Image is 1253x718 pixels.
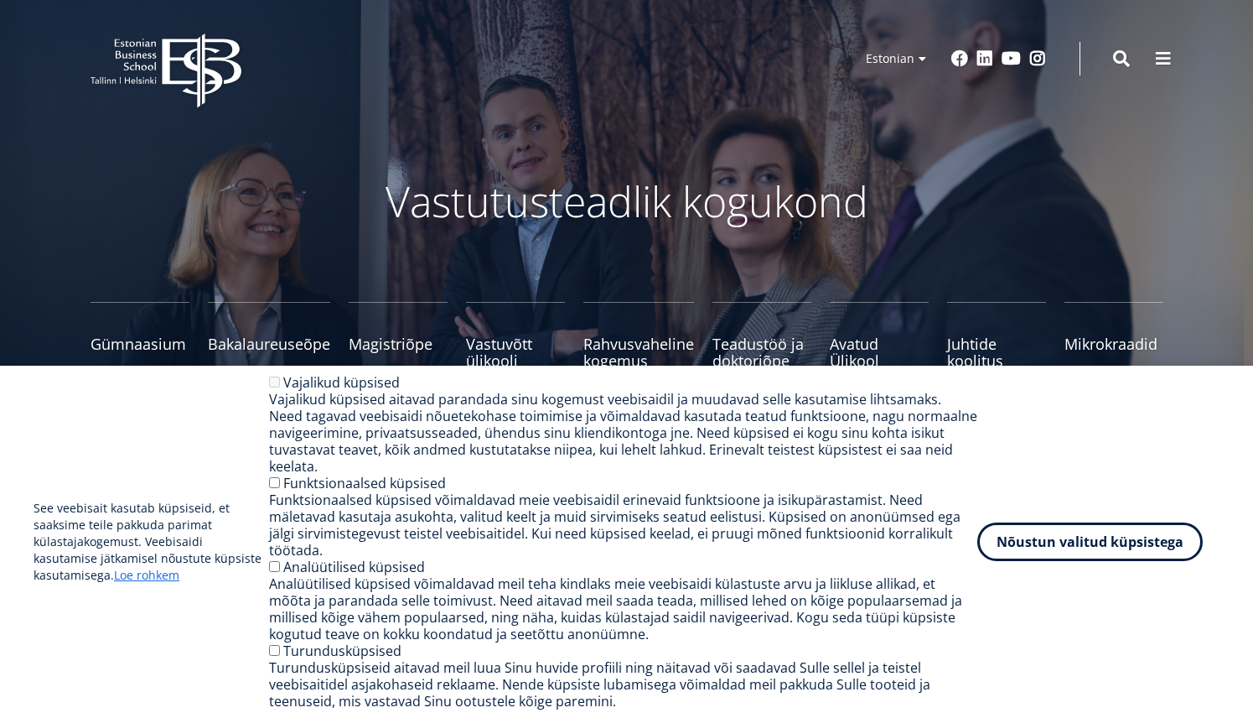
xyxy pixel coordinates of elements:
[283,558,425,576] label: Analüütilised küpsised
[1064,336,1163,352] span: Mikrokraadid
[947,336,1046,369] span: Juhtide koolitus
[208,302,330,369] a: Bakalaureuseõpe
[208,336,330,352] span: Bakalaureuseõpe
[466,302,565,369] a: Vastuvõtt ülikooli
[183,176,1071,226] p: Vastutusteadlik kogukond
[830,302,929,369] a: Avatud Ülikool
[712,302,811,369] a: Teadustöö ja doktoriõpe
[951,50,968,67] a: Facebook
[583,302,694,369] a: Rahvusvaheline kogemus
[91,336,189,352] span: Gümnaasium
[114,567,179,584] a: Loe rohkem
[947,302,1046,369] a: Juhtide koolitus
[1029,50,1046,67] a: Instagram
[976,50,993,67] a: Linkedin
[977,523,1203,561] button: Nõustun valitud küpsistega
[283,373,400,392] label: Vajalikud küpsised
[283,642,401,660] label: Turundusküpsised
[269,492,977,559] div: Funktsionaalsed küpsised võimaldavad meie veebisaidil erinevaid funktsioone ja isikupärastamist. ...
[91,302,189,369] a: Gümnaasium
[1064,302,1163,369] a: Mikrokraadid
[466,336,565,369] span: Vastuvõtt ülikooli
[34,500,269,584] p: See veebisait kasutab küpsiseid, et saaksime teile pakkuda parimat külastajakogemust. Veebisaidi ...
[349,336,448,352] span: Magistriõpe
[269,659,977,710] div: Turundusküpsiseid aitavad meil luua Sinu huvide profiili ning näitavad või saadavad Sulle sellel ...
[349,302,448,369] a: Magistriõpe
[583,336,694,369] span: Rahvusvaheline kogemus
[830,336,929,369] span: Avatud Ülikool
[283,474,446,492] label: Funktsionaalsed küpsised
[269,575,977,643] div: Analüütilised küpsised võimaldavad meil teha kindlaks meie veebisaidi külastuste arvu ja liikluse...
[712,336,811,369] span: Teadustöö ja doktoriõpe
[269,391,977,475] div: Vajalikud küpsised aitavad parandada sinu kogemust veebisaidil ja muudavad selle kasutamise lihts...
[1002,50,1021,67] a: Youtube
